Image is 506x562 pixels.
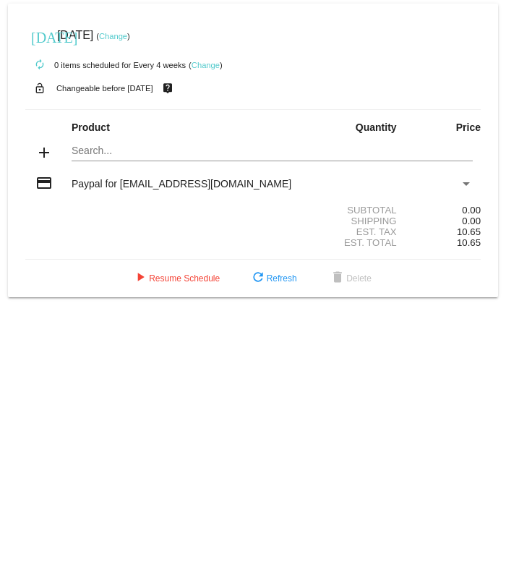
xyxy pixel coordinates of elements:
[31,79,48,98] mat-icon: lock_open
[238,265,309,291] button: Refresh
[132,273,220,284] span: Resume Schedule
[189,61,223,69] small: ( )
[31,56,48,74] mat-icon: autorenew
[25,61,186,69] small: 0 items scheduled for Every 4 weeks
[72,178,291,190] span: Paypal for [EMAIL_ADDRESS][DOMAIN_NAME]
[120,265,231,291] button: Resume Schedule
[457,226,481,237] span: 10.65
[56,84,153,93] small: Changeable before [DATE]
[462,216,481,226] span: 0.00
[317,265,383,291] button: Delete
[356,122,397,133] strong: Quantity
[72,122,110,133] strong: Product
[253,226,405,237] div: Est. Tax
[35,144,53,161] mat-icon: add
[72,178,473,190] mat-select: Payment Method
[253,237,405,248] div: Est. Total
[253,216,405,226] div: Shipping
[329,270,346,287] mat-icon: delete
[159,79,176,98] mat-icon: live_help
[329,273,372,284] span: Delete
[31,27,48,45] mat-icon: [DATE]
[405,205,481,216] div: 0.00
[132,270,149,287] mat-icon: play_arrow
[456,122,481,133] strong: Price
[192,61,220,69] a: Change
[99,32,127,41] a: Change
[457,237,481,248] span: 10.65
[35,174,53,192] mat-icon: credit_card
[249,270,267,287] mat-icon: refresh
[72,145,473,157] input: Search...
[253,205,405,216] div: Subtotal
[96,32,130,41] small: ( )
[249,273,297,284] span: Refresh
